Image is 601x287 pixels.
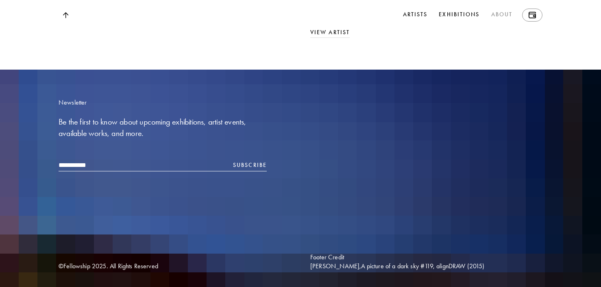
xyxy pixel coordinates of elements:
button: Subscribe [233,161,267,170]
img: Top [63,12,68,18]
h4: Be the first to know about upcoming exhibitions, artist events, available works, and more. [59,116,267,139]
a: Artists [401,9,429,22]
a: Exhibitions [437,9,481,22]
img: Wallet icon [529,12,536,18]
div: © Fellowship 2025 . All Rights Reserved [59,262,291,271]
a: View Artist [310,28,542,37]
a: About [490,9,514,22]
p: Newsletter [59,98,291,107]
div: Footer Credit [PERSON_NAME], A picture of a dark sky #119 , alignDRAW (2015) [310,253,542,271]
